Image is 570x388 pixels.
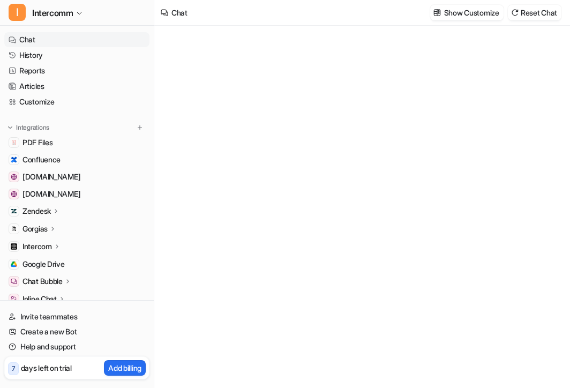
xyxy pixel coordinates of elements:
span: [DOMAIN_NAME] [22,189,80,199]
button: Add billing [104,360,146,376]
button: Show Customize [430,5,504,20]
a: Customize [4,94,149,109]
p: Intercom [22,241,52,252]
a: Invite teammates [4,309,149,324]
img: app.intercom.com [11,191,17,197]
a: PDF FilesPDF Files [4,135,149,150]
p: Chat Bubble [22,276,63,287]
img: Zendesk [11,208,17,214]
img: menu_add.svg [136,124,144,131]
img: www.helpdesk.com [11,174,17,180]
a: Articles [4,79,149,94]
button: Integrations [4,122,52,133]
img: Inline Chat [11,296,17,302]
span: PDF Files [22,137,52,148]
span: Google Drive [22,259,65,270]
p: Zendesk [22,206,51,217]
p: days left on trial [21,362,72,374]
button: Reset Chat [508,5,561,20]
a: Reports [4,63,149,78]
img: Confluence [11,156,17,163]
p: 7 [12,364,15,374]
a: Create a new Bot [4,324,149,339]
a: Help and support [4,339,149,354]
a: app.intercom.com[DOMAIN_NAME] [4,186,149,202]
a: Google DriveGoogle Drive [4,257,149,272]
a: ConfluenceConfluence [4,152,149,167]
img: Intercom [11,243,17,250]
img: reset [511,9,519,17]
img: Gorgias [11,226,17,232]
span: I [9,4,26,21]
img: PDF Files [11,139,17,146]
p: Inline Chat [22,294,57,304]
span: Intercomm [32,5,73,20]
p: Integrations [16,123,49,132]
img: expand menu [6,124,14,131]
span: [DOMAIN_NAME] [22,171,80,182]
a: Chat [4,32,149,47]
p: Add billing [108,362,141,374]
span: Confluence [22,154,61,165]
p: Show Customize [444,7,499,18]
p: Gorgias [22,223,48,234]
img: customize [433,9,441,17]
img: Chat Bubble [11,278,17,285]
img: Google Drive [11,261,17,267]
a: www.helpdesk.com[DOMAIN_NAME] [4,169,149,184]
div: Chat [171,7,187,18]
a: History [4,48,149,63]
